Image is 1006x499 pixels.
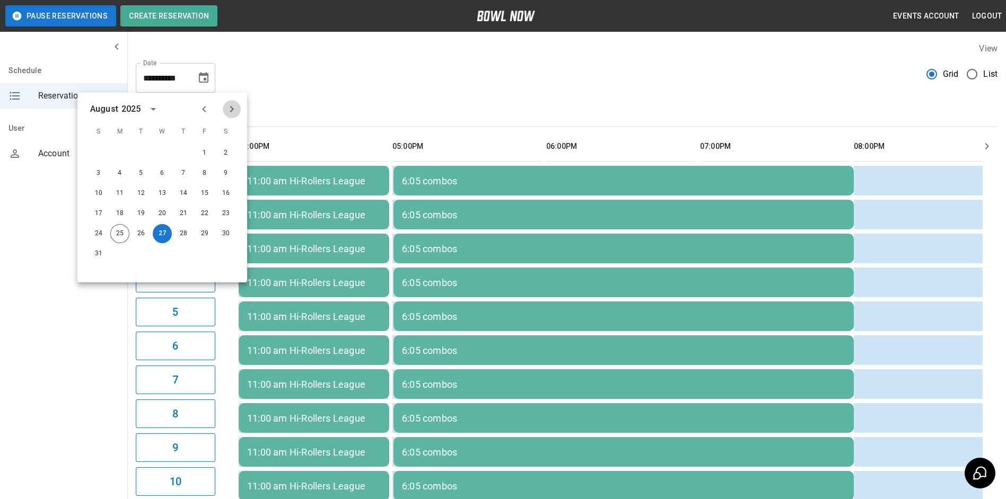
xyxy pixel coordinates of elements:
[216,144,235,163] button: Aug 2, 2025
[121,103,141,115] div: 2025
[402,345,845,356] div: 6:05 combos
[968,6,1006,26] button: Logout
[402,175,845,186] div: 6:05 combos
[174,224,193,243] button: Aug 28, 2025
[247,379,381,390] div: 11:00 am Hi-Rollers League
[5,5,116,26] button: Pause Reservations
[700,131,850,162] th: 07:00PM
[153,204,172,223] button: Aug 20, 2025
[216,204,235,223] button: Aug 23, 2025
[174,204,193,223] button: Aug 21, 2025
[89,204,108,223] button: Aug 17, 2025
[136,467,215,496] button: 10
[979,43,998,54] label: View
[195,204,214,223] button: Aug 22, 2025
[402,413,845,424] div: 6:05 combos
[402,277,845,288] div: 6:05 combos
[195,224,214,243] button: Aug 29, 2025
[38,90,119,102] span: Reservations
[172,304,178,320] h6: 5
[216,121,235,142] span: S
[216,184,235,203] button: Aug 16, 2025
[136,399,215,428] button: 8
[195,121,214,142] span: F
[402,243,845,254] div: 6:05 combos
[174,121,193,142] span: T
[216,164,235,183] button: Aug 9, 2025
[247,209,381,220] div: 11:00 am Hi-Rollers League
[136,101,998,127] div: inventory tabs
[402,447,845,458] div: 6:05 combos
[477,11,535,21] img: logo
[110,121,129,142] span: M
[247,345,381,356] div: 11:00 am Hi-Rollers League
[132,164,151,183] button: Aug 5, 2025
[247,175,381,186] div: 11:00 am Hi-Rollers League
[89,224,108,243] button: Aug 24, 2025
[402,311,845,322] div: 6:05 combos
[89,121,108,142] span: S
[174,184,193,203] button: Aug 14, 2025
[216,224,235,243] button: Aug 30, 2025
[136,366,215,394] button: 7
[136,332,215,360] button: 6
[153,224,172,243] button: Aug 27, 2025
[195,100,213,118] button: Previous month
[247,447,381,458] div: 11:00 am Hi-Rollers League
[170,473,181,490] h6: 10
[193,67,214,88] button: Choose date, selected date is Aug 27, 2025
[89,184,108,203] button: Aug 10, 2025
[110,204,129,223] button: Aug 18, 2025
[247,311,381,322] div: 11:00 am Hi-Rollers League
[110,224,129,243] button: Aug 25, 2025
[172,337,178,354] h6: 6
[136,433,215,462] button: 9
[153,121,172,142] span: W
[402,480,845,492] div: 6:05 combos
[89,244,108,263] button: Aug 31, 2025
[144,100,162,118] button: calendar view is open, switch to year view
[174,164,193,183] button: Aug 7, 2025
[239,131,388,162] th: 04:00PM
[136,298,215,326] button: 5
[132,184,151,203] button: Aug 12, 2025
[110,184,129,203] button: Aug 11, 2025
[132,204,151,223] button: Aug 19, 2025
[223,100,241,118] button: Next month
[247,243,381,254] div: 11:00 am Hi-Rollers League
[247,480,381,492] div: 11:00 am Hi-Rollers League
[38,147,119,160] span: Account
[546,131,696,162] th: 06:00PM
[172,371,178,388] h6: 7
[132,224,151,243] button: Aug 26, 2025
[195,164,214,183] button: Aug 8, 2025
[172,405,178,422] h6: 8
[172,439,178,456] h6: 9
[89,164,108,183] button: Aug 3, 2025
[153,184,172,203] button: Aug 13, 2025
[120,5,217,26] button: Create Reservation
[402,209,845,220] div: 6:05 combos
[195,184,214,203] button: Aug 15, 2025
[402,379,845,390] div: 6:05 combos
[983,68,998,81] span: List
[132,121,151,142] span: T
[889,6,964,26] button: Events Account
[392,131,542,162] th: 05:00PM
[247,413,381,424] div: 11:00 am Hi-Rollers League
[943,68,959,81] span: Grid
[247,277,381,288] div: 11:00 am Hi-Rollers League
[153,164,172,183] button: Aug 6, 2025
[195,144,214,163] button: Aug 1, 2025
[110,164,129,183] button: Aug 4, 2025
[90,103,118,115] div: August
